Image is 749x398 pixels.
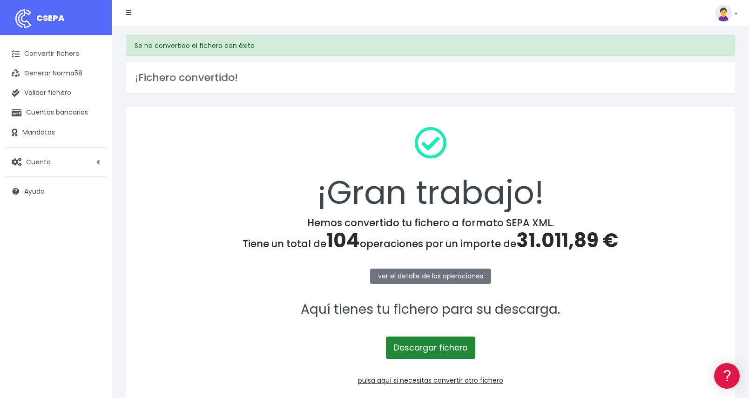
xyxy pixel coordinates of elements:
a: General [9,200,177,214]
a: API [9,238,177,252]
a: Cuentas bancarias [5,103,107,122]
span: CSEPA [36,12,65,24]
span: Ayuda [24,187,45,196]
a: Problemas habituales [9,132,177,147]
a: Validar fichero [5,83,107,103]
div: Programadores [9,223,177,232]
a: Generar Norma58 [5,64,107,83]
h3: ¡Fichero convertido! [135,72,726,84]
a: Descargar fichero [386,337,475,359]
span: 31.011,89 € [516,227,618,254]
div: Información general [9,65,177,74]
p: Aquí tienes tu fichero para su descarga. [138,299,723,320]
div: Facturación [9,185,177,194]
img: logo [12,7,35,30]
a: Información general [9,79,177,94]
a: Ayuda [5,182,107,201]
div: ¡Gran trabajo! [138,119,723,217]
a: ver el detalle de las operaciones [370,269,491,284]
a: pulsa aquí si necesitas convertir otro fichero [358,376,503,385]
div: Se ha convertido el fichero con éxito [126,35,735,56]
div: Convertir ficheros [9,103,177,112]
span: Cuenta [26,157,51,166]
a: Perfiles de empresas [9,161,177,175]
img: profile [715,5,732,21]
a: Mandatos [5,123,107,142]
a: Cuenta [5,152,107,172]
a: Convertir fichero [5,44,107,64]
span: 104 [326,227,360,254]
a: POWERED BY ENCHANT [128,268,179,277]
button: Contáctanos [9,249,177,265]
a: Formatos [9,118,177,132]
h4: Hemos convertido tu fichero a formato SEPA XML. Tiene un total de operaciones por un importe de [138,217,723,252]
a: Videotutoriales [9,147,177,161]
